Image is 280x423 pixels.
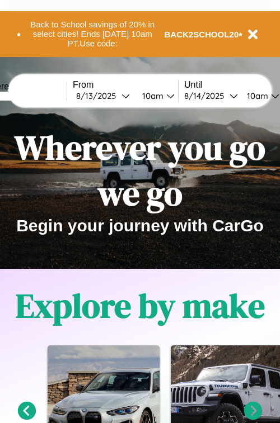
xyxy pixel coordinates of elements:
div: 8 / 13 / 2025 [76,91,122,101]
button: 10am [133,90,178,102]
button: Back to School savings of 20% in select cities! Ends [DATE] 10am PT.Use code: [21,17,165,51]
label: From [73,80,178,90]
button: 8/13/2025 [73,90,133,102]
div: 8 / 14 / 2025 [184,91,230,101]
div: 10am [241,91,271,101]
b: BACK2SCHOOL20 [165,30,239,39]
div: 10am [137,91,166,101]
h1: Explore by make [16,283,265,329]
